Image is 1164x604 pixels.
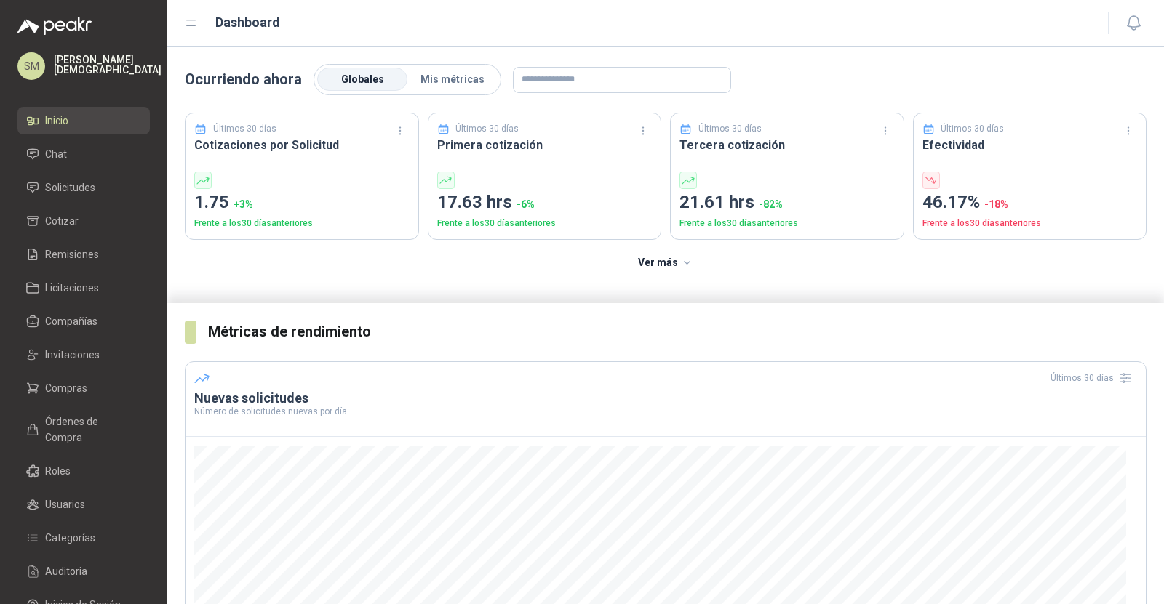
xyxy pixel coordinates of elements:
span: Remisiones [45,246,99,262]
span: Órdenes de Compra [45,414,136,446]
span: Auditoria [45,563,87,579]
a: Usuarios [17,491,150,518]
span: -18 % [984,198,1008,210]
p: 1.75 [194,189,410,217]
p: Últimos 30 días [455,122,519,136]
h3: Cotizaciones por Solicitud [194,136,410,154]
a: Licitaciones [17,274,150,302]
span: + 3 % [234,198,253,210]
p: 46.17% [922,189,1138,217]
img: Logo peakr [17,17,92,35]
a: Roles [17,457,150,485]
div: Últimos 30 días [1051,366,1137,390]
span: Categorías [45,530,95,546]
a: Invitaciones [17,341,150,369]
a: Solicitudes [17,174,150,201]
p: Número de solicitudes nuevas por día [194,407,1137,416]
span: Globales [341,73,384,85]
p: 17.63 hrs [437,189,653,217]
span: Cotizar [45,213,79,229]
span: -6 % [517,198,535,210]
h1: Dashboard [215,12,280,33]
p: Últimos 30 días [213,122,276,136]
a: Categorías [17,524,150,552]
p: Últimos 30 días [941,122,1004,136]
a: Compras [17,374,150,402]
span: Compras [45,380,87,396]
p: Últimos 30 días [698,122,762,136]
span: Usuarios [45,496,85,512]
h3: Tercera cotización [679,136,895,154]
p: Ocurriendo ahora [185,68,302,91]
button: Ver más [630,249,702,278]
a: Compañías [17,307,150,335]
h3: Nuevas solicitudes [194,390,1137,407]
span: Invitaciones [45,347,100,363]
p: 21.61 hrs [679,189,895,217]
a: Auditoria [17,557,150,585]
p: [PERSON_NAME] [DEMOGRAPHIC_DATA] [54,55,162,75]
a: Remisiones [17,241,150,268]
span: Licitaciones [45,280,99,296]
span: -82 % [759,198,783,210]
a: Inicio [17,107,150,134]
span: Inicio [45,113,68,129]
p: Frente a los 30 días anteriores [922,217,1138,230]
p: Frente a los 30 días anteriores [437,217,653,230]
h3: Métricas de rendimiento [208,321,1147,343]
a: Chat [17,140,150,168]
h3: Efectividad [922,136,1138,154]
h3: Primera cotización [437,136,653,154]
span: Compañías [45,313,97,329]
a: Cotizar [17,207,150,235]
span: Chat [45,146,67,162]
p: Frente a los 30 días anteriores [679,217,895,230]
span: Roles [45,463,71,479]
div: SM [17,52,45,80]
span: Solicitudes [45,180,95,196]
a: Órdenes de Compra [17,408,150,451]
span: Mis métricas [420,73,485,85]
p: Frente a los 30 días anteriores [194,217,410,230]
